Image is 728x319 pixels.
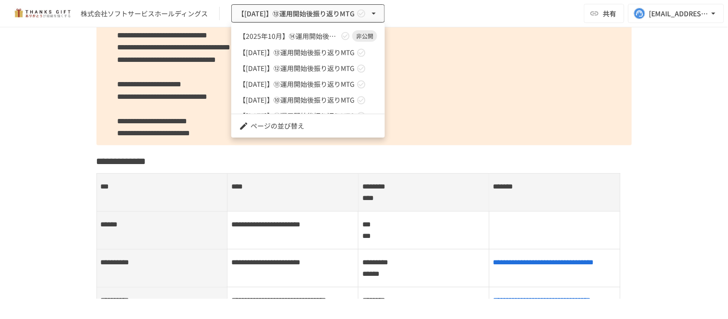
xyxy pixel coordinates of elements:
[239,47,355,58] span: 【[DATE]】⑬運用開始後振り返りMTG
[239,95,355,105] span: 【[DATE]】⑩運用開始後振り返りMTG
[239,63,355,73] span: 【[DATE]】⑫運用開始後振り返りMTG
[239,79,355,89] span: 【[DATE]】⑪運用開始後振り返りMTG
[231,118,385,134] li: ページの並び替え
[352,32,377,40] span: 非公開
[239,111,355,121] span: 【[DATE]】⑨運用開始後振り返りMTG
[239,31,339,41] span: 【2025年10月】⑭運用開始後振り返りMTG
